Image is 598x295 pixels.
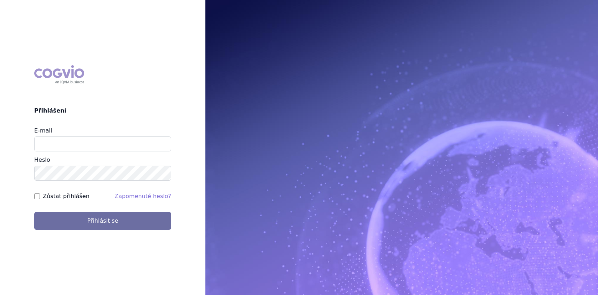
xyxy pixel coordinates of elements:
[34,127,52,134] label: E-mail
[34,107,171,115] h2: Přihlášení
[34,65,84,84] div: COGVIO
[34,156,50,163] label: Heslo
[114,193,171,200] a: Zapomenuté heslo?
[43,192,90,201] label: Zůstat přihlášen
[34,212,171,230] button: Přihlásit se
